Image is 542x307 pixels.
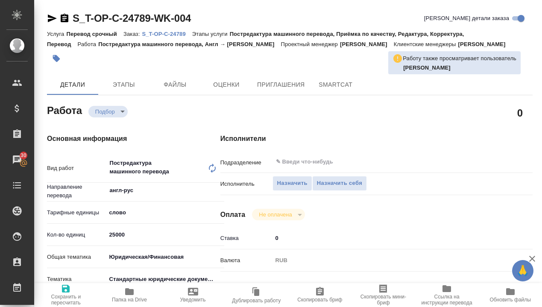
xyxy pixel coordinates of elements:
[220,180,272,188] p: Исполнитель
[47,253,106,261] p: Общая тематика
[161,283,225,307] button: Уведомить
[272,232,507,244] input: ✎ Введи что-нибудь
[103,79,144,90] span: Этапы
[272,253,507,268] div: RUB
[78,41,99,47] p: Работа
[403,64,451,71] b: [PERSON_NAME]
[34,283,98,307] button: Сохранить и пересчитать
[155,79,196,90] span: Файлы
[47,102,82,117] h2: Работа
[220,210,246,220] h4: Оплата
[317,178,362,188] span: Назначить себя
[394,41,458,47] p: Клиентские менеджеры
[478,283,542,307] button: Обновить файлы
[512,260,533,281] button: 🙏
[415,283,479,307] button: Ссылка на инструкции перевода
[220,158,272,167] p: Подразделение
[73,12,191,24] a: S_T-OP-C-24789-WK-004
[66,31,123,37] p: Перевод срочный
[403,54,516,63] p: Работу также просматривает пользователь
[357,294,410,306] span: Скопировать мини-бриф
[257,79,305,90] span: Приглашения
[47,49,66,68] button: Добавить тэг
[93,108,117,115] button: Подбор
[256,211,294,218] button: Не оплачена
[420,294,474,306] span: Ссылка на инструкции перевода
[142,31,192,37] p: S_T-OP-C-24789
[88,106,128,117] div: Подбор
[15,151,32,160] span: 30
[98,41,281,47] p: Постредактура машинного перевода, Англ → [PERSON_NAME]
[112,297,147,303] span: Папка на Drive
[206,79,247,90] span: Оценки
[52,79,93,90] span: Детали
[403,64,516,72] p: Сидоренко Ольга
[106,250,224,264] div: Юридическая/Финансовая
[142,30,192,37] a: S_T-OP-C-24789
[106,205,224,220] div: слово
[220,256,272,265] p: Валюта
[502,161,504,163] button: Open
[47,164,106,173] p: Вид работ
[106,272,224,287] div: Стандартные юридические документы, договоры, уставы
[315,79,356,90] span: SmartCat
[192,31,230,37] p: Этапы услуги
[180,297,206,303] span: Уведомить
[123,31,142,37] p: Заказ:
[312,176,367,191] button: Назначить себя
[352,283,415,307] button: Скопировать мини-бриф
[489,297,531,303] span: Обновить файлы
[39,294,93,306] span: Сохранить и пересчитать
[47,275,106,284] p: Тематика
[252,209,305,220] div: Подбор
[281,41,340,47] p: Проектный менеджер
[516,262,530,280] span: 🙏
[225,283,288,307] button: Дублировать работу
[272,176,312,191] button: Назначить
[220,190,221,191] button: Open
[220,134,533,144] h4: Исполнители
[424,14,509,23] span: [PERSON_NAME] детали заказа
[98,283,161,307] button: Папка на Drive
[59,13,70,23] button: Скопировать ссылку
[47,134,186,144] h4: Основная информация
[47,31,464,47] p: Постредактура машинного перевода, Приёмка по качеству, Редактура, Корректура, Перевод
[275,157,475,167] input: ✎ Введи что-нибудь
[297,297,342,303] span: Скопировать бриф
[232,298,281,304] span: Дублировать работу
[340,41,394,47] p: [PERSON_NAME]
[220,234,272,243] p: Ставка
[458,41,512,47] p: [PERSON_NAME]
[277,178,308,188] span: Назначить
[2,149,32,170] a: 30
[47,231,106,239] p: Кол-во единиц
[47,208,106,217] p: Тарифные единицы
[47,13,57,23] button: Скопировать ссылку для ЯМессенджера
[106,228,224,241] input: ✎ Введи что-нибудь
[47,183,106,200] p: Направление перевода
[47,31,66,37] p: Услуга
[517,105,523,120] h2: 0
[288,283,352,307] button: Скопировать бриф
